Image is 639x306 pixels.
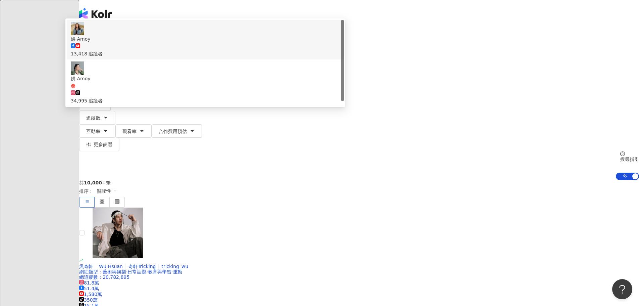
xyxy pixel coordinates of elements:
[84,180,106,185] span: 10,000+
[612,279,632,299] iframe: Help Scout Beacon - Open
[79,111,115,124] button: 追蹤數
[159,129,187,134] span: 合作費用預估
[71,75,340,82] div: 妌 Amoy
[173,269,182,274] span: 運動
[115,124,152,138] button: 觀看率
[79,138,119,151] button: 更多篩選
[71,97,340,104] div: 34,995 追蹤者
[97,186,117,196] span: 關聯性
[79,45,639,50] div: 台灣
[79,274,639,280] div: 總追蹤數 ： 20,782,895
[171,269,173,274] span: ·
[79,185,639,197] div: 排序：
[79,264,93,269] span: 吳奇軒
[152,124,202,138] button: 合作費用預估
[161,264,188,269] span: tricking_wu
[71,22,84,35] img: KOL Avatar
[79,8,112,20] img: logo
[71,35,340,43] div: 妌 Amoy
[128,264,156,269] span: 奇軒Tricking
[103,269,126,274] span: 藝術與娛樂
[126,269,127,274] span: ·
[86,129,100,134] span: 互動率
[79,286,99,291] span: 51.4萬
[93,208,143,258] img: KOL Avatar
[79,124,115,138] button: 互動率
[71,61,84,75] img: KOL Avatar
[99,264,123,269] span: Wu Hsuan
[79,280,99,286] span: 81.8萬
[148,269,171,274] span: 教育與學習
[79,292,102,297] span: 1,580萬
[146,269,148,274] span: ·
[94,142,112,147] span: 更多篩選
[122,129,137,134] span: 觀看率
[620,151,625,156] span: question-circle
[86,115,100,121] span: 追蹤數
[127,269,146,274] span: 日常話題
[79,297,98,303] span: 350萬
[79,180,639,185] div: 共 筆
[79,269,639,274] div: 網紅類型 ：
[71,50,340,57] div: 13,418 追蹤者
[620,157,639,162] div: 搜尋指引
